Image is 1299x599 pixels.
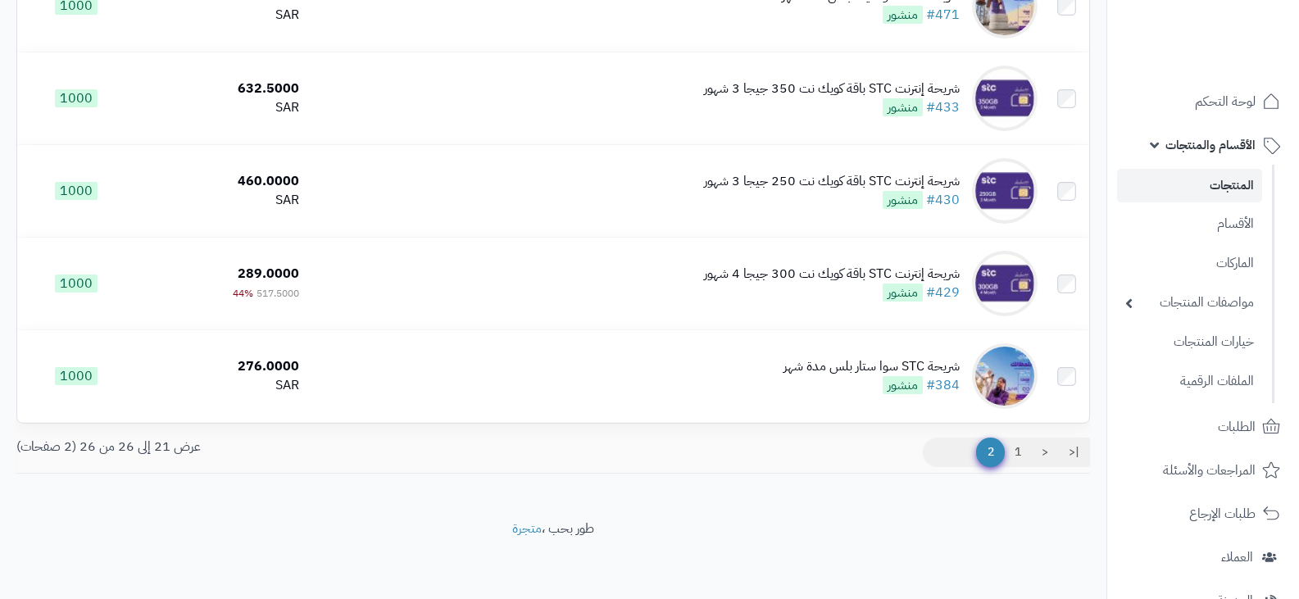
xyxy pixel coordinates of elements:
a: الطلبات [1117,407,1289,447]
img: شريحة إنترنت STC باقة كويك نت 300 جيجا 4 شهور [972,251,1038,316]
img: شريحة إنترنت STC باقة كويك نت 250 جيجا 3 شهور [972,158,1038,224]
span: 1000 [55,275,98,293]
a: المراجعات والأسئلة [1117,451,1289,490]
a: المنتجات [1117,169,1262,202]
a: خيارات المنتجات [1117,324,1262,360]
span: 289.0000 [238,264,299,284]
div: شريحة إنترنت STC باقة كويك نت 350 جيجا 3 شهور [704,79,960,98]
div: 460.0000 [143,172,299,191]
a: |< [1058,438,1090,467]
div: شريحة إنترنت STC باقة كويك نت 250 جيجا 3 شهور [704,172,960,191]
img: شريحة STC سوا ستار بلس مدة شهر [972,343,1038,409]
a: #433 [926,98,960,117]
a: الأقسام [1117,206,1262,242]
span: طلبات الإرجاع [1189,502,1256,525]
img: شريحة إنترنت STC باقة كويك نت 350 جيجا 3 شهور [972,66,1038,131]
a: 1 [1004,438,1032,467]
a: الماركات [1117,246,1262,281]
span: منشور [883,284,923,302]
a: #384 [926,375,960,395]
span: منشور [883,6,923,24]
a: < [1031,438,1059,467]
a: #430 [926,190,960,210]
span: 1000 [55,367,98,385]
div: SAR [143,191,299,210]
a: مواصفات المنتجات [1117,285,1262,320]
div: 632.5000 [143,79,299,98]
span: منشور [883,191,923,209]
a: #429 [926,283,960,302]
span: الأقسام والمنتجات [1165,134,1256,157]
a: متجرة [512,519,542,538]
a: لوحة التحكم [1117,82,1289,121]
span: العملاء [1221,546,1253,569]
span: منشور [883,376,923,394]
span: منشور [883,98,923,116]
span: 517.5000 [257,286,299,301]
div: عرض 21 إلى 26 من 26 (2 صفحات) [4,438,553,456]
span: 44% [233,286,253,301]
a: الملفات الرقمية [1117,364,1262,399]
span: 2 [976,438,1005,467]
span: 1000 [55,182,98,200]
div: شريحة إنترنت STC باقة كويك نت 300 جيجا 4 شهور [704,265,960,284]
a: #471 [926,5,960,25]
div: SAR [143,98,299,117]
div: SAR [143,6,299,25]
img: logo-2.png [1188,43,1283,78]
div: شريحة STC سوا ستار بلس مدة شهر [783,357,960,376]
div: 276.0000 [143,357,299,376]
a: العملاء [1117,538,1289,577]
span: الطلبات [1218,415,1256,438]
span: المراجعات والأسئلة [1163,459,1256,482]
div: SAR [143,376,299,395]
span: لوحة التحكم [1195,90,1256,113]
a: طلبات الإرجاع [1117,494,1289,533]
span: 1000 [55,89,98,107]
